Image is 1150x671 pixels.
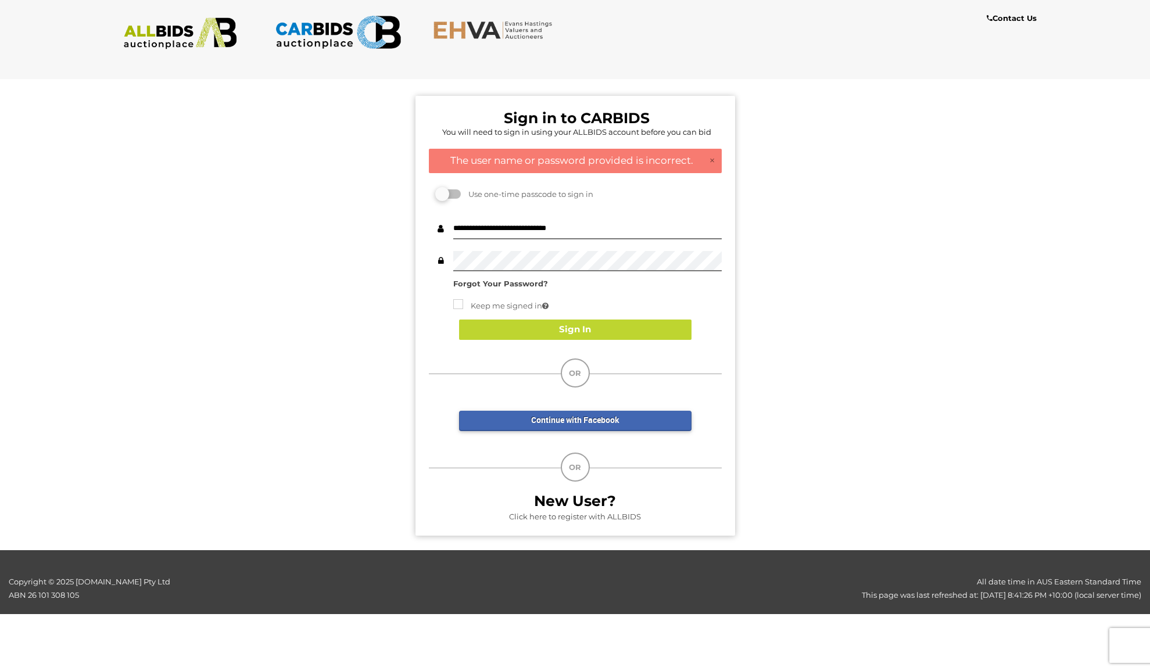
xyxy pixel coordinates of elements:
[504,109,650,127] b: Sign in to CARBIDS
[509,512,641,521] a: Click here to register with ALLBIDS
[987,12,1040,25] a: Contact Us
[288,575,1150,602] div: All date time in AUS Eastern Standard Time This page was last refreshed at: [DATE] 8:41:26 PM +10...
[433,20,559,40] img: EHVA.com.au
[435,155,715,166] h4: The user name or password provided is incorrect.
[432,128,722,136] h5: You will need to sign in using your ALLBIDS account before you can bid
[987,13,1037,23] b: Contact Us
[453,299,549,313] label: Keep me signed in
[463,189,593,199] span: Use one-time passcode to sign in
[275,12,401,53] img: CARBIDS.com.au
[709,155,715,167] a: ×
[561,453,590,482] div: OR
[459,411,692,431] a: Continue with Facebook
[459,320,692,340] button: Sign In
[534,492,616,509] b: New User?
[561,358,590,387] div: OR
[453,279,548,288] a: Forgot Your Password?
[117,17,243,49] img: ALLBIDS.com.au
